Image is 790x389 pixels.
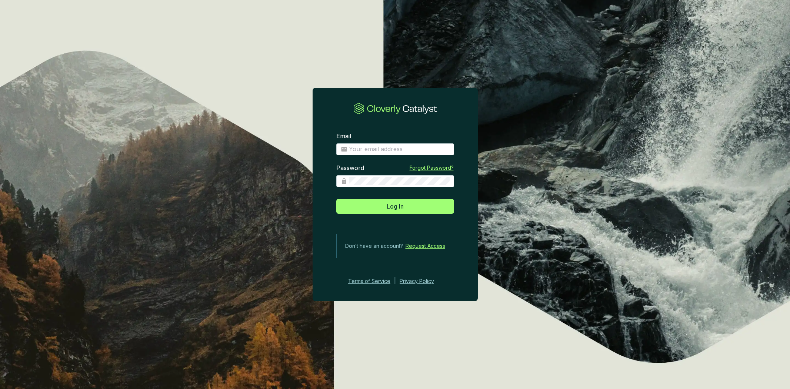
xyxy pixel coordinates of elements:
[400,277,444,286] a: Privacy Policy
[394,277,396,286] div: |
[349,145,450,153] input: Email
[410,164,454,172] a: Forgot Password?
[349,177,450,185] input: Password
[336,199,454,214] button: Log In
[346,277,390,286] a: Terms of Service
[345,242,403,250] span: Don’t have an account?
[336,164,364,172] label: Password
[336,132,351,140] label: Email
[406,242,445,250] a: Request Access
[387,202,404,211] span: Log In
